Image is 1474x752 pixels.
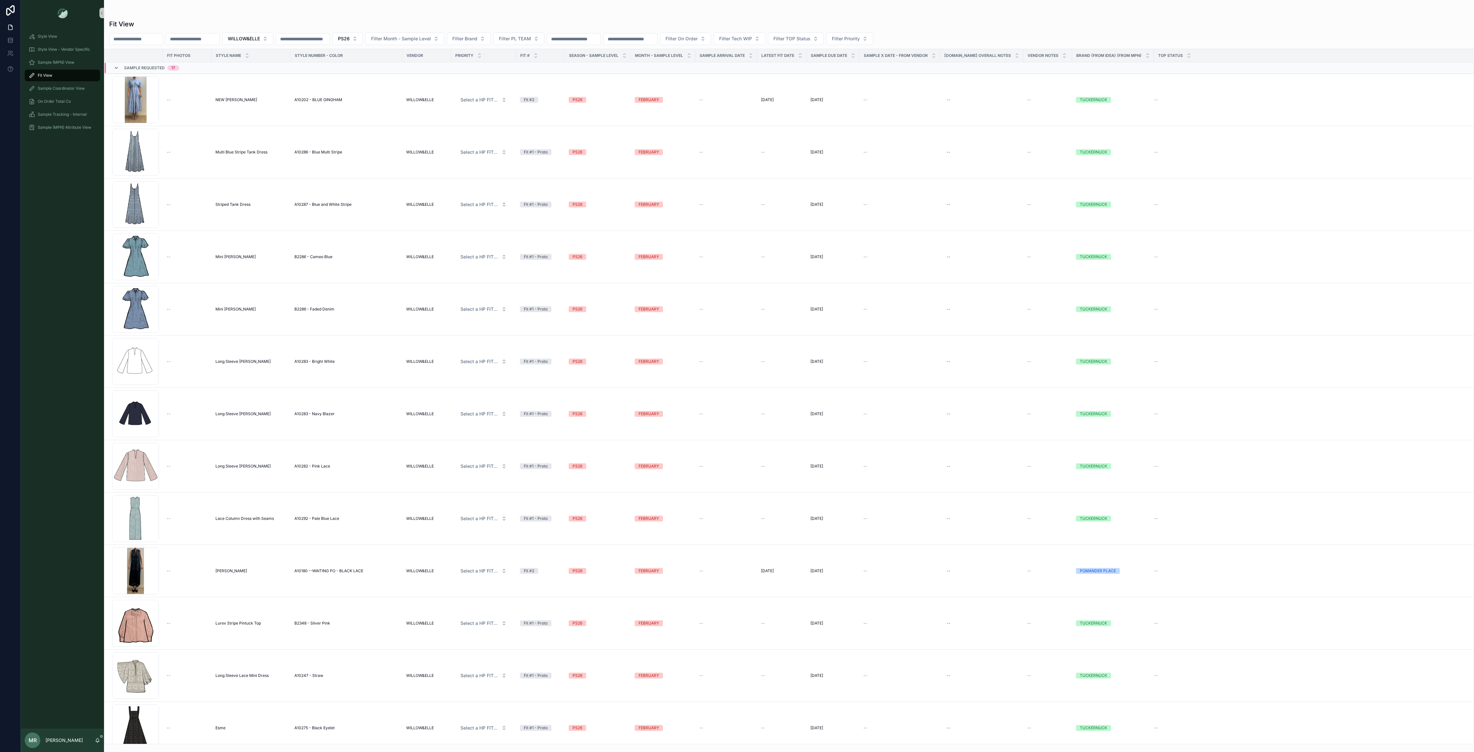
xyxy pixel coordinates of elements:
[520,97,561,103] a: Fit #2
[944,252,1019,262] a: --
[294,359,398,364] a: A10283 - Bright White
[761,202,765,207] span: --
[1080,306,1107,312] div: TUCKERNUCK
[1076,359,1150,364] a: TUCKERNUCK
[1027,359,1068,364] a: --
[810,150,823,155] span: [DATE]
[639,149,659,155] div: FEBRUARY
[761,307,765,312] span: --
[460,306,499,312] span: Select a HP FIT LEVEL
[124,65,165,71] span: Sample Requested
[635,411,692,417] a: FEBRUARY
[761,150,765,155] span: --
[294,150,342,155] span: A10286 - Blue Multi Stripe
[761,411,765,416] span: --
[944,147,1019,157] a: --
[1154,202,1158,207] span: --
[863,464,867,469] span: --
[455,198,512,211] a: Select Button
[635,359,692,364] a: FEBRUARY
[832,35,860,42] span: Filter Priority
[573,97,582,103] div: PS26
[944,304,1019,314] a: --
[215,464,271,469] span: Long Sleeve [PERSON_NAME]
[520,359,561,364] a: Fit #1 - Proto
[810,307,856,312] a: [DATE]
[863,464,936,469] a: --
[810,254,856,259] a: [DATE]
[520,306,561,312] a: Fit #1 - Proto
[573,202,582,207] div: PS26
[944,461,1019,471] a: --
[863,254,936,259] a: --
[863,202,936,207] a: --
[863,307,867,312] span: --
[1080,411,1107,417] div: TUCKERNUCK
[569,463,627,469] a: PS26
[635,254,692,260] a: FEBRUARY
[38,47,90,52] span: Style View - Vendor Specific
[1080,463,1107,469] div: TUCKERNUCK
[1154,359,1465,364] a: --
[761,464,803,469] a: --
[215,359,271,364] span: Long Sleeve [PERSON_NAME]
[635,463,692,469] a: FEBRUARY
[167,464,171,469] span: --
[38,99,71,104] span: On Order Total Co
[699,464,703,469] span: --
[460,463,499,469] span: Select a HP FIT LEVEL
[406,411,447,416] a: WILLOW&ELLE
[167,411,208,416] a: --
[1027,254,1068,259] a: --
[947,254,950,259] div: --
[38,86,85,91] span: Sample Coordinator View
[406,150,447,155] a: WILLOW&ELLE
[639,97,659,103] div: FEBRUARY
[167,359,208,364] a: --
[25,70,100,81] a: Fit View
[455,146,512,158] button: Select Button
[1080,97,1107,103] div: TUCKERNUCK
[1154,254,1465,259] a: --
[455,251,512,263] a: Select Button
[1027,254,1031,259] span: --
[863,150,936,155] a: --
[699,97,703,102] span: --
[947,307,950,312] div: --
[167,307,208,312] a: --
[294,254,398,259] a: B2286 - Cameo Blue
[167,202,171,207] span: --
[406,307,447,312] a: WILLOW&ELLE
[863,307,936,312] a: --
[1154,359,1158,364] span: --
[1027,202,1031,207] span: --
[167,307,171,312] span: --
[699,307,703,312] span: --
[406,359,434,364] span: WILLOW&ELLE
[1154,150,1465,155] a: --
[826,33,873,45] button: Select Button
[1076,149,1150,155] a: TUCKERNUCK
[573,411,582,417] div: PS26
[455,408,512,420] a: Select Button
[699,411,753,416] a: --
[863,150,867,155] span: --
[406,254,447,259] a: WILLOW&ELLE
[1080,149,1107,155] div: TUCKERNUCK
[699,202,703,207] span: --
[1076,254,1150,260] a: TUCKERNUCK
[38,34,57,39] span: Style View
[569,359,627,364] a: PS26
[773,35,810,42] span: Filter TOP Status
[863,359,867,364] span: --
[215,202,287,207] a: Striped Tank Dress
[768,33,824,45] button: Select Button
[699,150,753,155] a: --
[38,73,52,78] span: Fit View
[863,202,867,207] span: --
[215,150,287,155] a: Multi Blue Stripe Tank Dress
[455,355,512,368] a: Select Button
[810,150,856,155] a: [DATE]
[863,97,936,102] a: --
[639,202,659,207] div: FEBRUARY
